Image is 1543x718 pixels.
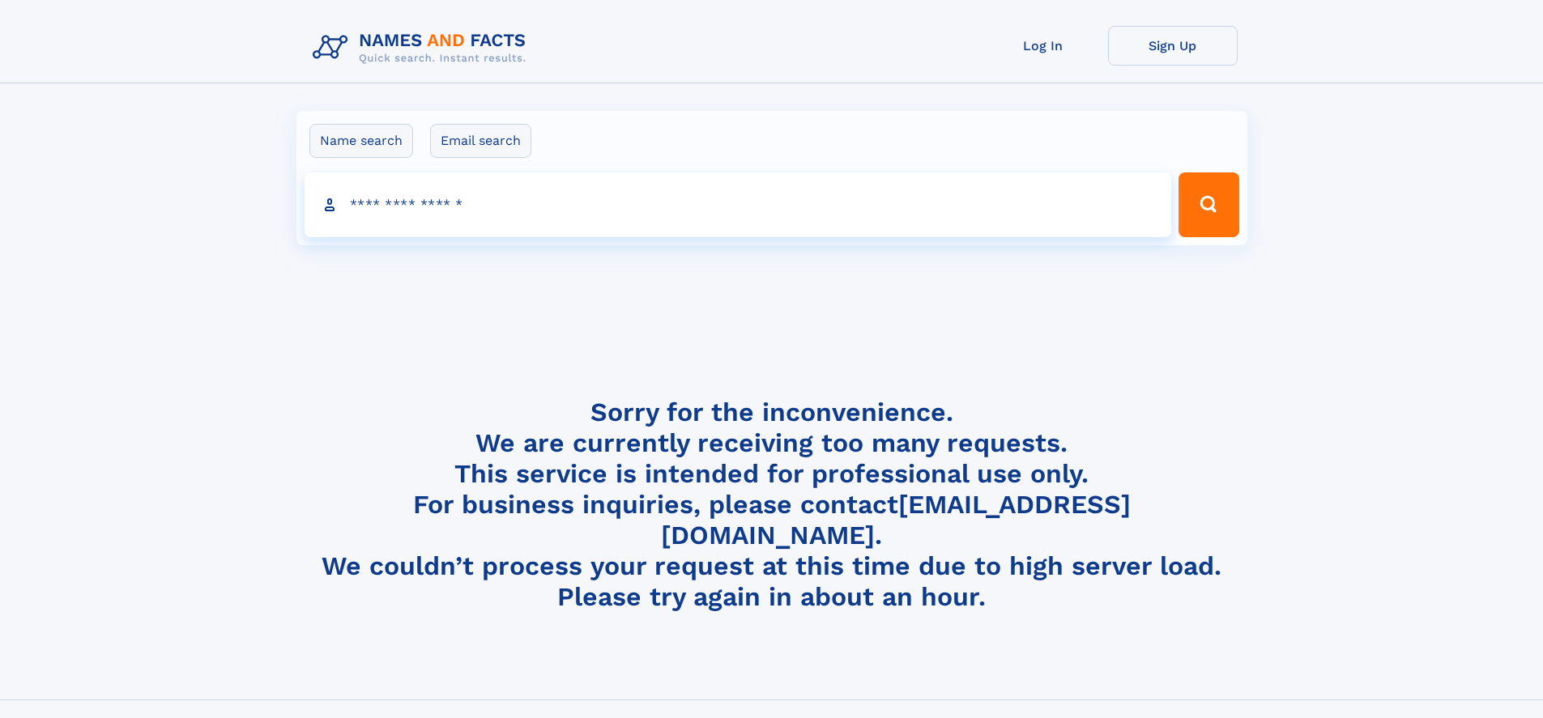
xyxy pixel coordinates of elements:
[306,26,539,70] img: Logo Names and Facts
[430,124,531,158] label: Email search
[305,172,1172,237] input: search input
[1108,26,1238,66] a: Sign Up
[309,124,413,158] label: Name search
[306,397,1238,613] h4: Sorry for the inconvenience. We are currently receiving too many requests. This service is intend...
[661,489,1131,550] a: [EMAIL_ADDRESS][DOMAIN_NAME]
[1179,172,1238,237] button: Search Button
[978,26,1108,66] a: Log In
